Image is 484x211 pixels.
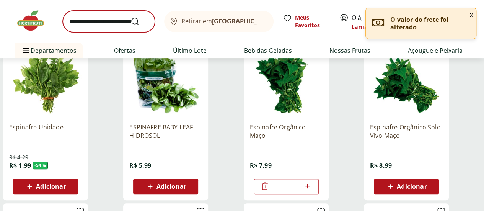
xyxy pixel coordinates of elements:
[329,46,370,55] a: Nossas Frutas
[114,46,135,55] a: Ofertas
[370,123,443,140] a: Espinafre Orgânico Solo Vivo Maço
[9,123,82,140] a: Espinafre Unidade
[181,18,266,25] span: Retirar em
[21,41,77,60] span: Departamentos
[212,17,341,25] b: [GEOGRAPHIC_DATA]/[GEOGRAPHIC_DATA]
[33,162,48,169] span: - 54 %
[9,44,82,117] img: Espinafre Unidade
[129,123,202,140] a: ESPINAFRE BABY LEAF HIDROSOL
[295,14,330,29] span: Meus Favoritos
[374,179,439,194] button: Adicionar
[63,11,155,32] input: search
[130,17,149,26] button: Submit Search
[15,9,54,32] img: Hortifruti
[9,161,31,170] span: R$ 1,99
[9,154,28,161] span: R$ 4,29
[129,44,202,117] img: ESPINAFRE BABY LEAF HIDROSOL
[352,13,386,31] span: Olá,
[13,179,78,194] button: Adicionar
[370,44,443,117] img: Espinafre Orgânico Solo Vivo Maço
[352,23,368,31] a: tania
[390,16,470,31] p: O valor do frete foi alterado
[250,44,323,117] img: Espinafre Orgânico Maço
[164,11,274,32] button: Retirar em[GEOGRAPHIC_DATA]/[GEOGRAPHIC_DATA]
[36,183,66,190] span: Adicionar
[250,161,272,170] span: R$ 7,99
[173,46,207,55] a: Último Lote
[129,161,151,170] span: R$ 5,99
[133,179,198,194] button: Adicionar
[467,8,476,21] button: Fechar notificação
[283,14,330,29] a: Meus Favoritos
[408,46,463,55] a: Açougue e Peixaria
[370,161,392,170] span: R$ 8,99
[21,41,31,60] button: Menu
[250,123,323,140] a: Espinafre Orgânico Maço
[156,183,186,190] span: Adicionar
[397,183,427,190] span: Adicionar
[244,46,292,55] a: Bebidas Geladas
